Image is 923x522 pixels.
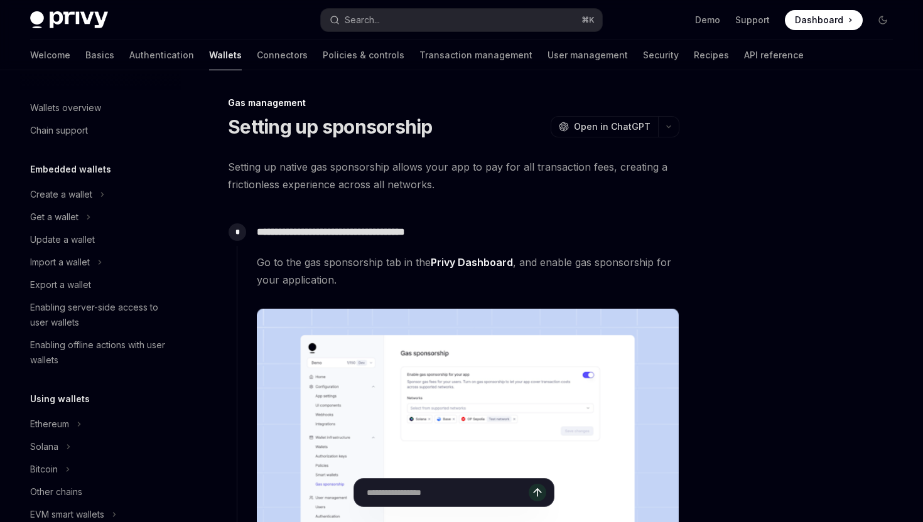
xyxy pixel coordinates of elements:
[20,296,181,334] a: Enabling server-side access to user wallets
[30,507,104,522] div: EVM smart wallets
[694,40,729,70] a: Recipes
[695,14,720,26] a: Demo
[257,253,679,289] span: Go to the gas sponsorship tab in the , and enable gas sponsorship for your application.
[30,255,90,270] div: Import a wallet
[30,484,82,499] div: Other chains
[30,391,90,407] h5: Using wallets
[30,300,173,330] div: Enabling server-side access to user wallets
[323,40,404,70] a: Policies & controls
[548,40,628,70] a: User management
[20,274,181,296] a: Export a wallet
[30,40,70,70] a: Welcome
[551,116,658,137] button: Open in ChatGPT
[529,484,546,501] button: Send message
[30,462,58,477] div: Bitcoin
[431,256,513,269] a: Privy Dashboard
[345,13,380,28] div: Search...
[30,439,58,454] div: Solana
[257,40,308,70] a: Connectors
[20,481,181,503] a: Other chains
[20,119,181,142] a: Chain support
[419,40,532,70] a: Transaction management
[30,162,111,177] h5: Embedded wallets
[785,10,863,30] a: Dashboard
[30,277,91,292] div: Export a wallet
[20,97,181,119] a: Wallets overview
[129,40,194,70] a: Authentication
[30,338,173,368] div: Enabling offline actions with user wallets
[20,334,181,371] a: Enabling offline actions with user wallets
[30,232,95,247] div: Update a wallet
[735,14,770,26] a: Support
[30,11,108,29] img: dark logo
[30,210,78,225] div: Get a wallet
[228,115,433,138] h1: Setting up sponsorship
[795,14,843,26] span: Dashboard
[209,40,242,70] a: Wallets
[228,97,679,109] div: Gas management
[744,40,804,70] a: API reference
[30,123,88,138] div: Chain support
[85,40,114,70] a: Basics
[228,158,679,193] span: Setting up native gas sponsorship allows your app to pay for all transaction fees, creating a fri...
[321,9,602,31] button: Search...⌘K
[574,120,650,133] span: Open in ChatGPT
[20,228,181,251] a: Update a wallet
[873,10,893,30] button: Toggle dark mode
[30,100,101,115] div: Wallets overview
[581,15,595,25] span: ⌘ K
[30,417,69,432] div: Ethereum
[643,40,679,70] a: Security
[30,187,92,202] div: Create a wallet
